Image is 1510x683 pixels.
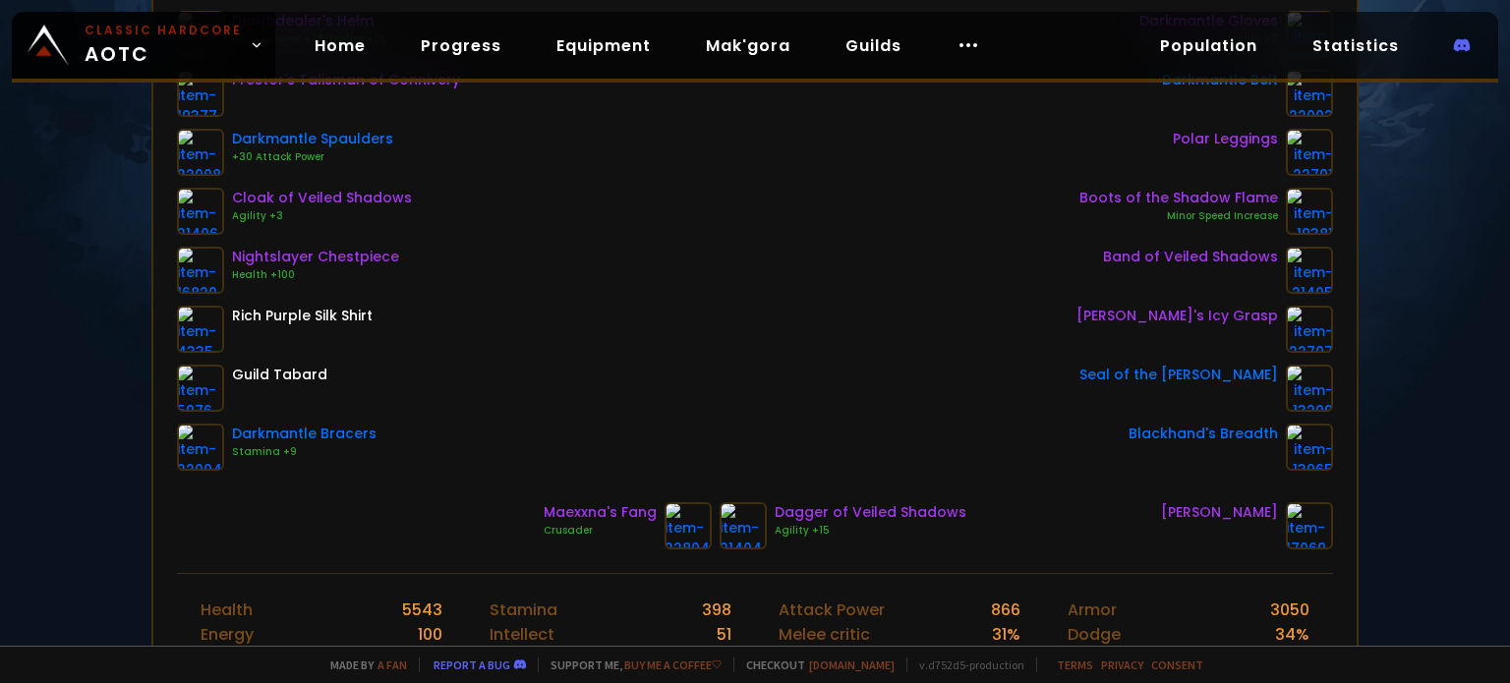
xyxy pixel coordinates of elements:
img: item-21405 [1286,247,1333,294]
a: Report a bug [434,657,510,672]
div: Minor Speed Increase [1079,208,1278,224]
div: [PERSON_NAME]'s Icy Grasp [1076,306,1278,326]
img: item-22008 [177,129,224,176]
div: 866 [991,598,1020,622]
img: item-5976 [177,365,224,412]
div: Health [201,598,253,622]
img: item-22707 [1286,306,1333,353]
img: item-4335 [177,306,224,353]
div: Deathdealer's Helm [232,11,385,31]
a: Equipment [541,26,667,66]
img: item-21406 [177,188,224,235]
div: 34 % [1275,622,1309,647]
div: Darkmantle Bracers [232,424,377,444]
img: item-19377 [177,70,224,117]
div: Blackhand's Breadth [1129,424,1278,444]
div: Darkmantle Gloves [1139,11,1278,31]
div: 100 [418,622,442,647]
div: Crusader [544,523,657,539]
div: Agility +3 [232,208,412,224]
a: a fan [377,657,407,672]
div: Polar Leggings [1173,129,1278,149]
a: Privacy [1101,657,1143,672]
a: [DOMAIN_NAME] [809,657,895,672]
div: Dodge [1068,622,1121,647]
div: 31 % [992,622,1020,647]
div: Stamina [490,598,557,622]
a: Population [1144,26,1273,66]
span: Support me, [538,657,722,672]
a: Home [299,26,381,66]
div: Rich Purple Silk Shirt [232,306,373,326]
div: 398 [702,598,731,622]
span: Checkout [733,657,895,672]
a: Classic HardcoreAOTC [12,12,275,79]
div: 51 [717,622,731,647]
a: Mak'gora [690,26,806,66]
img: item-13209 [1286,365,1333,412]
div: Armor [1068,598,1117,622]
div: Guild Tabard [232,365,327,385]
img: item-17069 [1286,502,1333,549]
img: item-22004 [177,424,224,471]
div: 3050 [1270,598,1309,622]
img: item-19381 [1286,188,1333,235]
img: item-16820 [177,247,224,294]
div: Health +100 [232,267,399,283]
small: Classic Hardcore [85,22,242,39]
a: Buy me a coffee [624,657,722,672]
img: item-13965 [1286,424,1333,471]
div: Stamina +9 [232,444,377,460]
a: Consent [1151,657,1203,672]
div: Seal of the [PERSON_NAME] [1079,365,1278,385]
div: [PERSON_NAME] [1161,502,1278,523]
div: Cloak of Veiled Shadows [232,188,412,208]
span: Made by [319,657,407,672]
div: Melee critic [779,622,870,647]
div: Agility +15 [775,523,966,539]
img: item-22701 [1286,129,1333,176]
a: Guilds [830,26,917,66]
div: Dagger of Veiled Shadows [775,502,966,523]
img: item-22804 [665,502,712,549]
div: Maexxna's Fang [544,502,657,523]
span: v. d752d5 - production [906,657,1024,672]
div: Darkmantle Spaulders [232,129,393,149]
a: Progress [405,26,517,66]
div: Attack Power [779,598,885,622]
img: item-21404 [720,502,767,549]
div: Boots of the Shadow Flame [1079,188,1278,208]
span: AOTC [85,22,242,69]
div: Nightslayer Chestpiece [232,247,399,267]
div: Band of Veiled Shadows [1103,247,1278,267]
a: Terms [1057,657,1093,672]
div: +30 Attack Power [232,149,393,165]
div: Energy [201,622,254,647]
div: Intellect [490,622,554,647]
a: Statistics [1297,26,1415,66]
img: item-22002 [1286,70,1333,117]
div: 5543 [402,598,442,622]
